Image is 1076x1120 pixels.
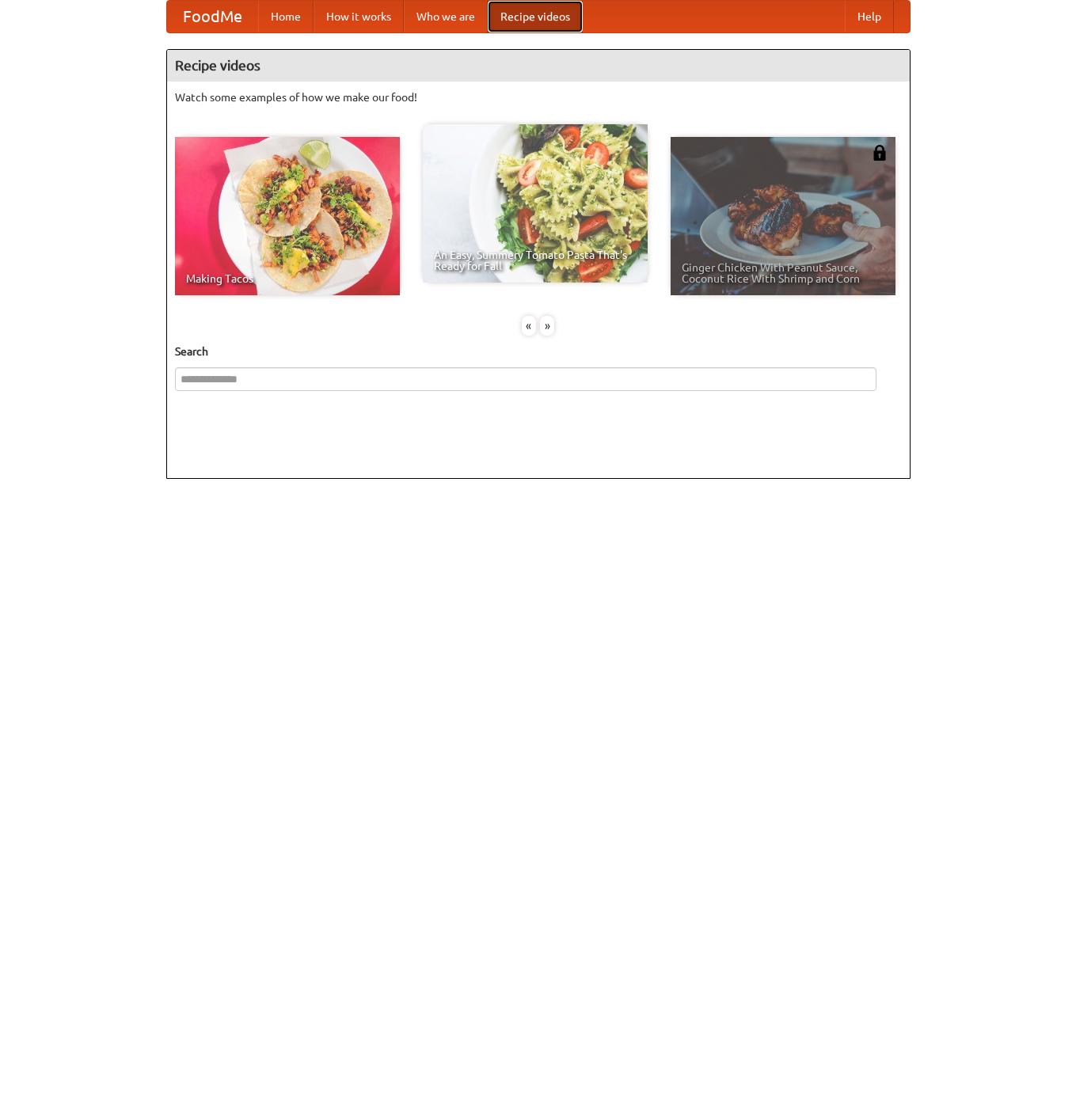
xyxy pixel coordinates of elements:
a: Home [258,1,314,32]
h4: Recipe videos [167,50,910,82]
span: Making Tacos [186,273,389,284]
p: Watch some examples of how we make our food! [175,89,902,105]
a: FoodMe [167,1,258,32]
div: » [540,316,554,336]
a: How it works [314,1,404,32]
a: Making Tacos [175,137,400,295]
img: 483408.png [872,145,888,161]
span: An Easy, Summery Tomato Pasta That's Ready for Fall [434,249,637,271]
div: « [522,316,536,336]
a: Help [845,1,894,32]
h5: Search [175,344,902,359]
a: Who we are [404,1,488,32]
a: Recipe videos [488,1,583,32]
a: An Easy, Summery Tomato Pasta That's Ready for Fall [423,124,648,283]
